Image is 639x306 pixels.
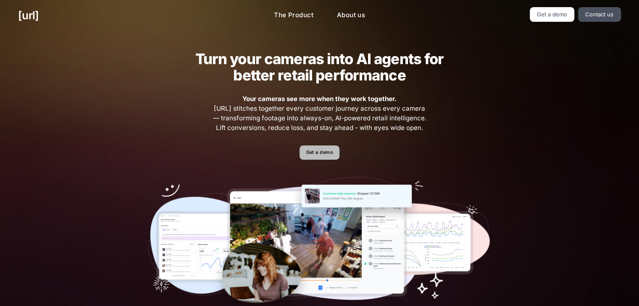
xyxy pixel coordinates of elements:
a: The Product [267,7,320,23]
a: Get a demo [530,7,575,22]
h2: Turn your cameras into AI agents for better retail performance [182,51,457,83]
a: Contact us [578,7,621,22]
a: Get a demo [300,145,339,160]
a: [URL] [18,7,39,23]
span: [URL] stitches together every customer journey across every camera — transforming footage into al... [212,94,428,132]
strong: Your cameras see more when they work together. [242,95,397,103]
a: About us [330,7,372,23]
